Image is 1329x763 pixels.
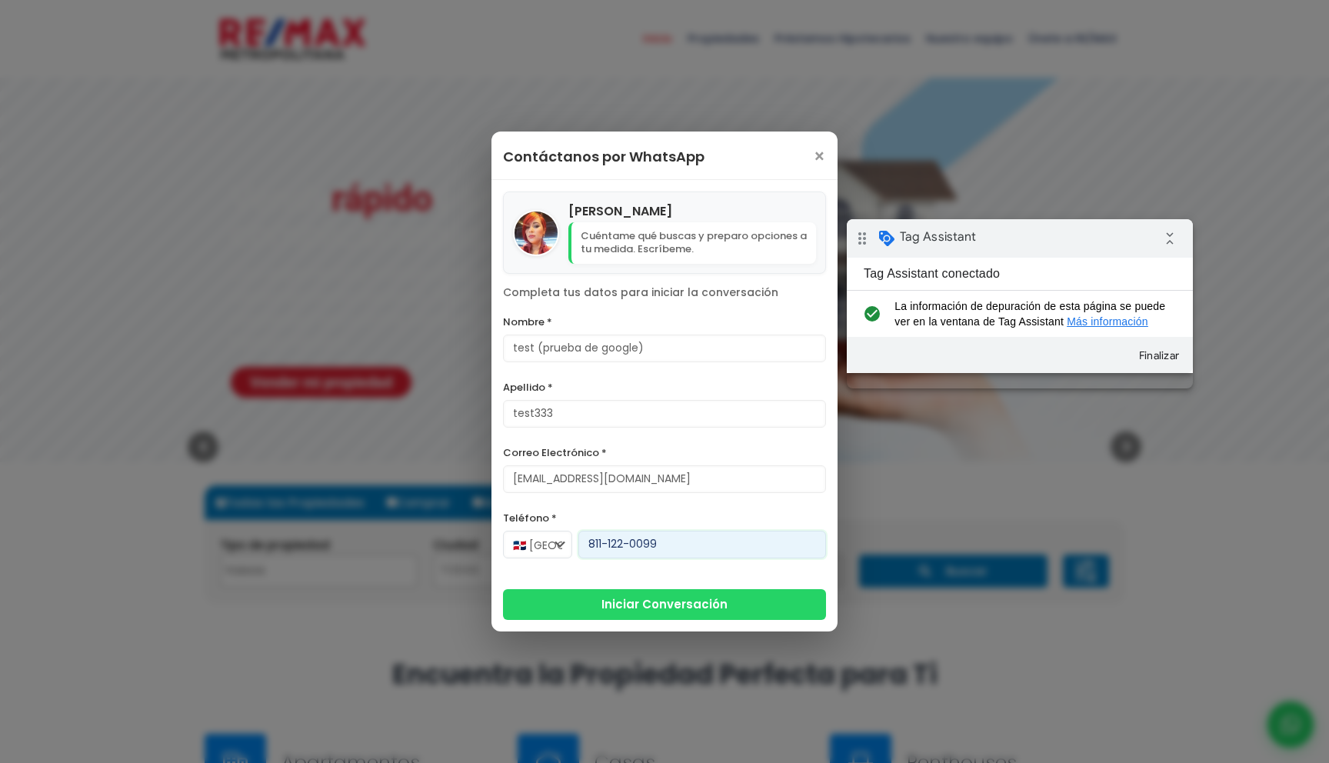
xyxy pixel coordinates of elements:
[503,312,826,332] label: Nombre *
[220,96,301,108] a: Más información
[308,4,338,35] i: Contraer insignia de depuración
[285,122,340,150] button: Finalizar
[503,378,826,397] label: Apellido *
[12,79,38,110] i: check_circle
[515,212,558,255] img: Maricela Dominguez
[48,79,321,110] span: La información de depuración de esta página se puede ver en la ventana de Tag Assistant
[503,143,704,170] h3: Contáctanos por WhatsApp
[503,285,826,301] p: Completa tus datos para iniciar la conversación
[568,202,816,221] h4: [PERSON_NAME]
[813,148,826,166] span: ×
[568,222,816,264] p: Cuéntame qué buscas y preparo opciones a tu medida. Escríbeme.
[503,443,826,462] label: Correo Electrónico *
[578,531,826,558] input: 123-456-7890
[53,10,129,25] span: Tag Assistant
[503,589,826,620] button: Iniciar Conversación
[503,508,826,528] label: Teléfono *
